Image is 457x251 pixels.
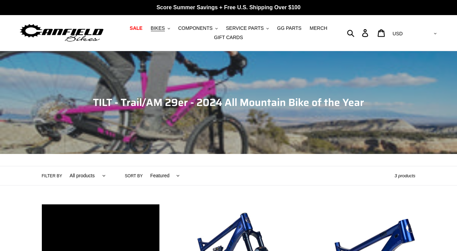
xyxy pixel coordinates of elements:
span: SALE [130,25,142,31]
a: GG PARTS [274,24,305,33]
button: COMPONENTS [175,24,221,33]
span: GIFT CARDS [214,35,243,40]
label: Sort by [125,173,143,179]
span: BIKES [151,25,165,31]
label: Filter by [42,173,62,179]
a: MERCH [306,24,330,33]
a: GIFT CARDS [211,33,246,42]
button: BIKES [147,24,173,33]
span: 3 products [395,173,416,178]
a: SALE [126,24,146,33]
span: COMPONENTS [178,25,213,31]
span: MERCH [310,25,327,31]
button: SERVICE PARTS [223,24,272,33]
img: Canfield Bikes [19,22,105,44]
span: SERVICE PARTS [226,25,264,31]
span: TILT - Trail/AM 29er - 2024 All Mountain Bike of the Year [93,94,364,110]
span: GG PARTS [277,25,301,31]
